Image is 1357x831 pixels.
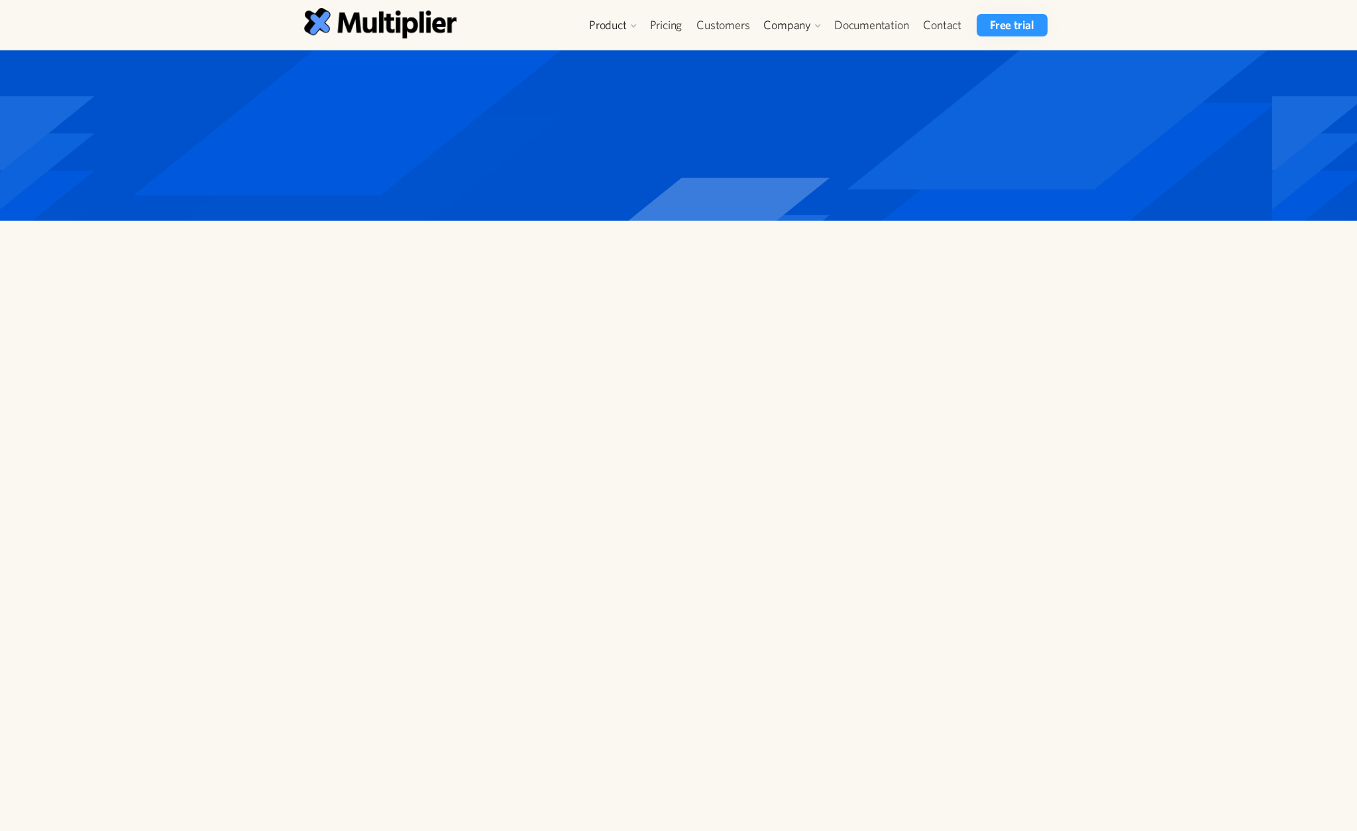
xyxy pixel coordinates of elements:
a: Contact [916,14,969,36]
div: Company [757,14,827,36]
div: Product [582,14,643,36]
a: Pricing [643,14,690,36]
a: Customers [689,14,757,36]
div: Company [763,17,811,33]
div: Product [589,17,627,33]
a: Documentation [827,14,916,36]
a: Free trial [977,14,1048,36]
